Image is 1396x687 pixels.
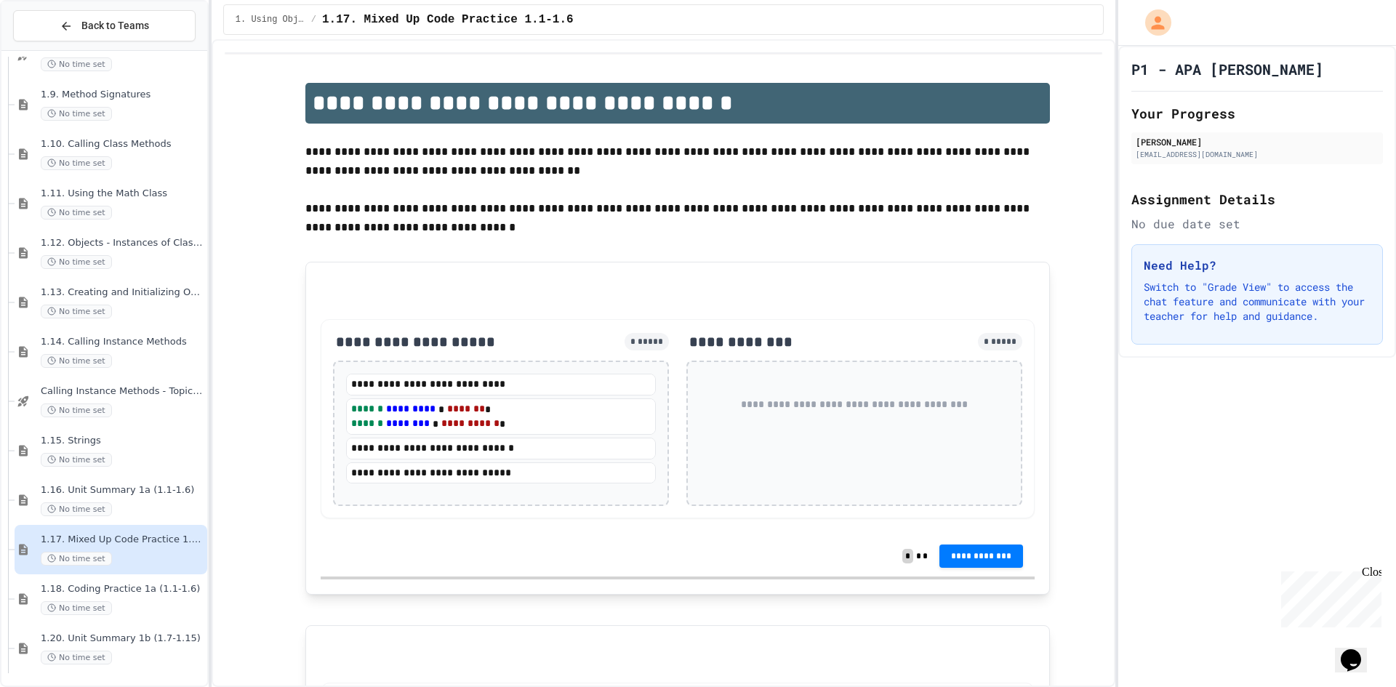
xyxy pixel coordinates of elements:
[13,10,196,41] button: Back to Teams
[1131,215,1383,233] div: No due date set
[41,138,204,150] span: 1.10. Calling Class Methods
[41,651,112,664] span: No time set
[311,14,316,25] span: /
[41,286,204,299] span: 1.13. Creating and Initializing Objects: Constructors
[41,601,112,615] span: No time set
[41,403,112,417] span: No time set
[41,453,112,467] span: No time set
[41,484,204,497] span: 1.16. Unit Summary 1a (1.1-1.6)
[41,632,204,645] span: 1.20. Unit Summary 1b (1.7-1.15)
[81,18,149,33] span: Back to Teams
[236,14,305,25] span: 1. Using Objects and Methods
[322,11,574,28] span: 1.17. Mixed Up Code Practice 1.1-1.6
[41,305,112,318] span: No time set
[1131,103,1383,124] h2: Your Progress
[41,552,112,566] span: No time set
[41,255,112,269] span: No time set
[41,107,112,121] span: No time set
[41,336,204,348] span: 1.14. Calling Instance Methods
[41,156,112,170] span: No time set
[41,57,112,71] span: No time set
[6,6,100,92] div: Chat with us now!Close
[41,188,204,200] span: 1.11. Using the Math Class
[1335,629,1381,672] iframe: chat widget
[41,354,112,368] span: No time set
[1275,566,1381,627] iframe: chat widget
[1136,135,1379,148] div: [PERSON_NAME]
[41,502,112,516] span: No time set
[41,237,204,249] span: 1.12. Objects - Instances of Classes
[1144,257,1371,274] h3: Need Help?
[41,534,204,546] span: 1.17. Mixed Up Code Practice 1.1-1.6
[41,583,204,595] span: 1.18. Coding Practice 1a (1.1-1.6)
[1131,189,1383,209] h2: Assignment Details
[1136,149,1379,160] div: [EMAIL_ADDRESS][DOMAIN_NAME]
[1130,6,1175,39] div: My Account
[1131,59,1323,79] h1: P1 - APA [PERSON_NAME]
[41,89,204,101] span: 1.9. Method Signatures
[41,435,204,447] span: 1.15. Strings
[41,206,112,220] span: No time set
[41,385,204,398] span: Calling Instance Methods - Topic 1.14
[1144,280,1371,324] p: Switch to "Grade View" to access the chat feature and communicate with your teacher for help and ...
